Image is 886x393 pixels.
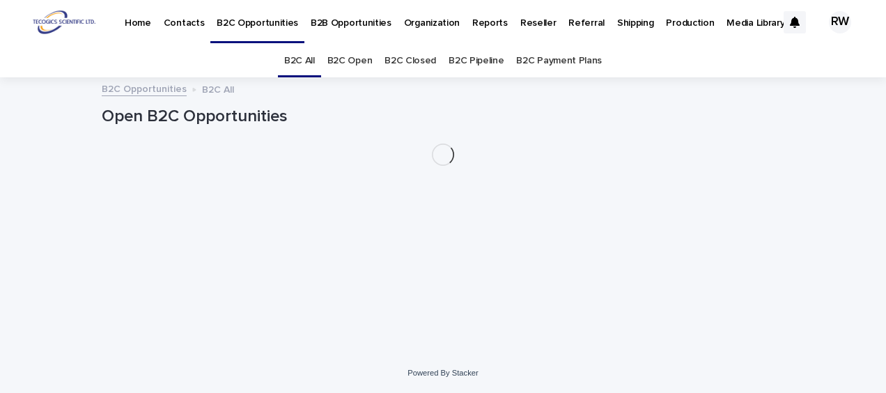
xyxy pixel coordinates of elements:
[202,81,234,96] p: B2C All
[384,45,436,77] a: B2C Closed
[102,80,187,96] a: B2C Opportunities
[284,45,315,77] a: B2C All
[449,45,504,77] a: B2C Pipeline
[28,8,102,36] img: l22tfCASryn9SYBzxJ2O
[516,45,602,77] a: B2C Payment Plans
[102,107,784,127] h1: Open B2C Opportunities
[829,11,851,33] div: RW
[407,369,478,377] a: Powered By Stacker
[327,45,373,77] a: B2C Open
